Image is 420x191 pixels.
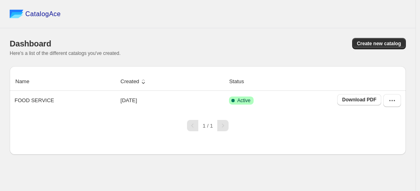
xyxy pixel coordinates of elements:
td: [DATE] [118,91,227,110]
a: Download PDF [337,94,381,105]
span: Download PDF [342,97,376,103]
span: Dashboard [10,39,51,48]
span: 1 / 1 [203,123,213,129]
button: Name [14,74,39,89]
button: Status [228,74,253,89]
button: Create new catalog [352,38,406,49]
span: CatalogAce [25,10,61,18]
span: Create new catalog [357,40,401,47]
button: Created [119,74,148,89]
span: Here's a list of the different catalogs you've created. [10,50,121,56]
p: FOOD SERVICE [15,97,54,105]
img: catalog ace [10,10,23,18]
span: Active [237,97,250,104]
